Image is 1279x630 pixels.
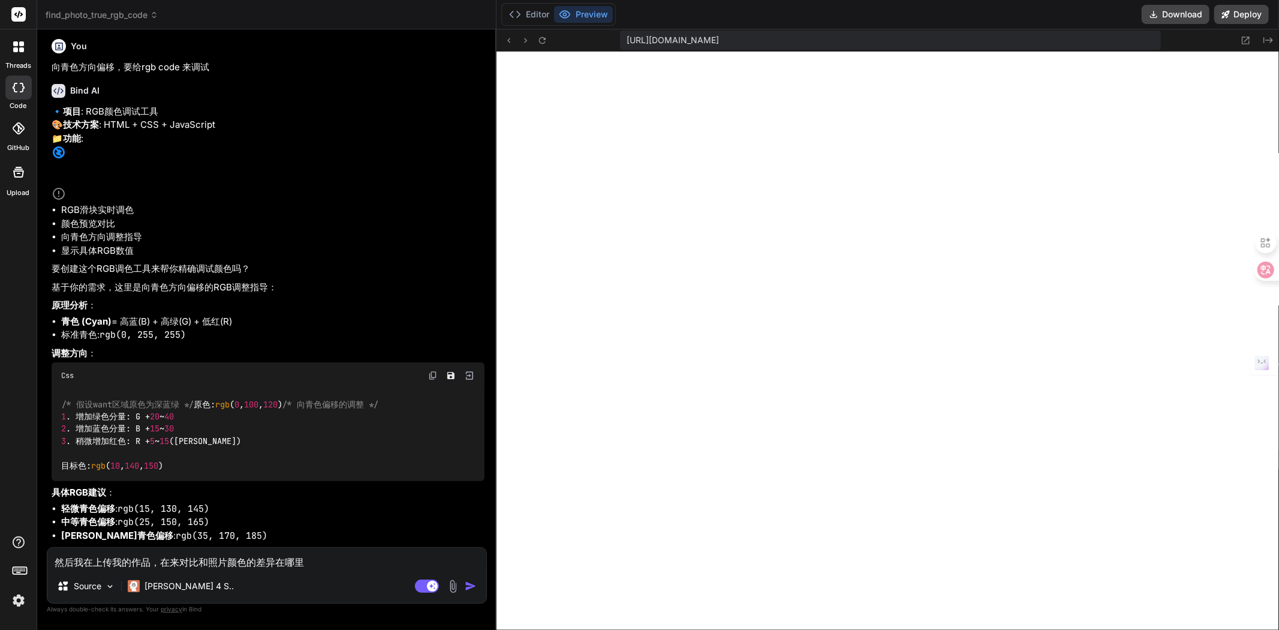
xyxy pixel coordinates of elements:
[215,399,230,410] span: rgb
[61,217,484,231] li: 颜色预览对比
[52,105,484,202] p: 🔹 : RGB颜色调试工具 🎨 : HTML + CSS + JavaScript 📁 :
[465,580,477,592] img: icon
[160,436,169,446] span: 15
[52,486,484,500] p: ：
[234,399,239,410] span: 0
[7,188,30,198] label: Upload
[52,347,88,359] strong: 调整方向
[504,6,554,23] button: Editor
[52,487,106,498] strong: 具体RGB建议
[61,502,484,516] li: :
[61,530,173,541] strong: [PERSON_NAME]青色偏移
[118,516,209,528] code: rgb(25, 150, 165)
[63,133,81,144] strong: 功能
[52,262,484,276] p: 要创建这个RGB调色工具来帮你精确调试颜色吗？
[150,411,160,422] span: 20
[464,370,475,381] img: Open in Browser
[61,315,484,329] li: = 高蓝(B) + 高绿(G) + 低红(R)
[52,347,484,361] p: ：
[62,399,194,410] span: /* 假设want区域原色为深蓝绿 */
[61,411,66,422] span: 1
[1142,5,1209,24] button: Download
[105,581,115,592] img: Pick Models
[446,580,460,593] img: attachment
[63,106,81,117] strong: 项目
[428,371,438,380] img: copy
[145,580,234,592] p: [PERSON_NAME] 4 S..
[263,399,278,410] span: 120
[91,460,106,471] span: rgb
[144,460,158,471] span: 150
[63,119,99,130] strong: 技术方案
[61,328,484,342] li: 标准青色:
[164,424,174,434] span: 30
[61,503,115,514] strong: 轻微青色偏移
[61,424,66,434] span: 2
[47,604,487,615] p: Always double-check its answers. Your in Bind
[61,244,484,258] li: 显示具体RGB数值
[176,530,267,542] code: rgb(35, 170, 185)
[10,101,27,111] label: code
[47,548,486,569] textarea: 然后我在上传我的作品，在来对比和照片颜色的差异在哪里
[61,529,484,543] li: :
[61,436,66,446] span: 3
[8,590,29,611] img: settings
[496,52,1279,630] iframe: Preview
[150,424,160,434] span: 15
[61,398,378,472] code: 原色: ( , , ) . 增加绿色分量: G + ~ . 增加蓝色分量: B + ~ . 稍微增加红色: R + ~ ([PERSON_NAME]) 目标色: ( , , )
[125,460,139,471] span: 140
[61,515,484,529] li: :
[627,34,720,46] span: [URL][DOMAIN_NAME]
[282,399,378,410] span: /* 向青色偏移的调整 */
[110,460,120,471] span: 10
[61,371,74,380] span: Css
[161,605,182,613] span: privacy
[70,85,100,97] h6: Bind AI
[61,516,115,527] strong: 中等青色偏移
[164,411,174,422] span: 40
[150,436,155,446] span: 5
[61,203,484,217] li: RGB滑块实时调色
[7,143,29,153] label: GitHub
[74,580,101,592] p: Source
[1214,5,1269,24] button: Deploy
[244,399,258,410] span: 100
[100,329,186,341] code: rgb(0, 255, 255)
[52,61,484,74] p: 向青色方向偏移，要给rgb code 来调试
[61,230,484,244] li: 向青色方向调整指导
[5,61,31,71] label: threads
[554,6,613,23] button: Preview
[52,299,88,311] strong: 原理分析
[118,503,209,515] code: rgb(15, 130, 145)
[128,580,140,592] img: Claude 4 Sonnet
[61,316,112,327] strong: 青色 (Cyan)
[46,9,158,21] span: find_photo_true_rgb_code
[52,281,484,295] p: 基于你的需求，这里是向青色方向偏移的RGB调整指导：
[71,40,87,52] h6: You
[52,299,484,313] p: ：
[443,367,459,384] button: Save file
